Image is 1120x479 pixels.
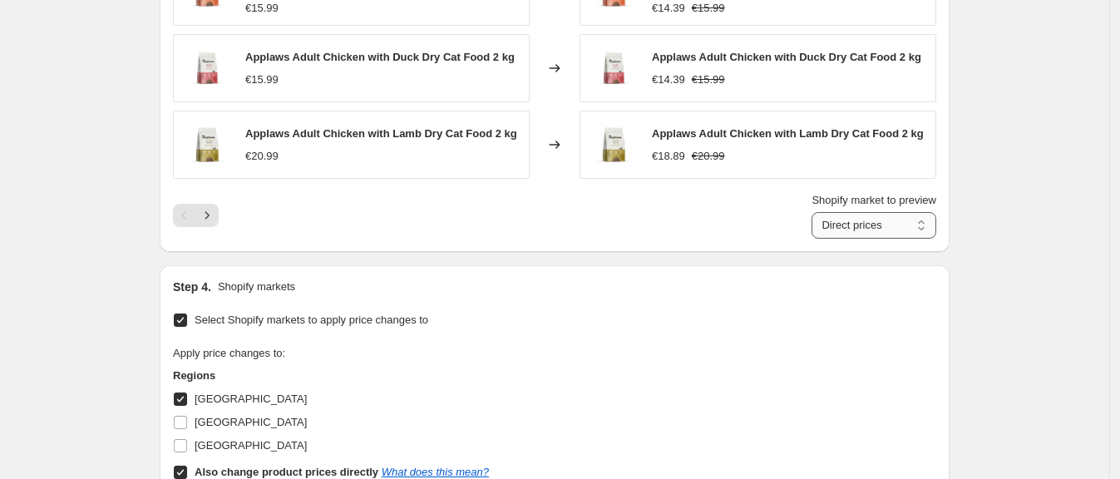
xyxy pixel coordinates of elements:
button: Next [195,204,219,227]
span: Applaws Adult Chicken with Duck Dry Cat Food 2 kg [245,51,515,63]
p: Shopify markets [218,279,295,295]
nav: Pagination [173,204,219,227]
img: kanalammas2_80x.png [589,120,639,170]
img: kana_ankka2kg_80x.png [182,43,232,93]
span: [GEOGRAPHIC_DATA] [195,439,307,452]
span: Select Shopify markets to apply price changes to [195,314,428,326]
span: [GEOGRAPHIC_DATA] [195,393,307,405]
b: Also change product prices directly [195,466,378,478]
div: €14.39 [652,72,685,88]
div: €18.89 [652,148,685,165]
span: Shopify market to preview [812,194,936,206]
h2: Step 4. [173,279,211,295]
strike: €15.99 [692,72,725,88]
div: €20.99 [245,148,279,165]
span: Applaws Adult Chicken with Duck Dry Cat Food 2 kg [652,51,921,63]
h3: Regions [173,368,489,384]
a: What does this mean? [382,466,489,478]
img: kanalammas2_80x.png [182,120,232,170]
img: kana_ankka2kg_80x.png [589,43,639,93]
div: €15.99 [245,72,279,88]
span: Apply price changes to: [173,347,285,359]
span: Applaws Adult Chicken with Lamb Dry Cat Food 2 kg [652,127,924,140]
span: Applaws Adult Chicken with Lamb Dry Cat Food 2 kg [245,127,517,140]
strike: €20.99 [692,148,725,165]
span: [GEOGRAPHIC_DATA] [195,416,307,428]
